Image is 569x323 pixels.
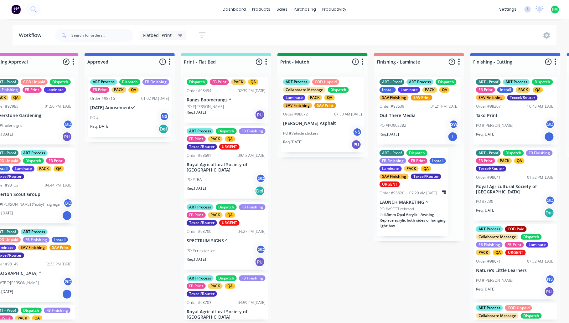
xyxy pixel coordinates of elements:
p: Req. [DATE] [187,110,206,115]
div: ART Process [187,128,214,134]
div: FB Print [408,158,427,164]
div: PACK [111,87,126,93]
div: FB Finishing [23,237,49,243]
div: ART Process [406,79,433,85]
div: 10:45 AM [DATE] [527,104,555,109]
div: FB Print [23,87,42,93]
div: Texcel/Router [187,220,217,226]
div: 07:29 AM [DATE] [409,190,437,196]
div: ART ProcessCOD UnpaidCollaborate MessageDispatchLaminatePACKQASAV FinishingSAV PrintOrder #986720... [281,77,365,152]
div: ART - ProofART ProcessDispatchFB PrintInstallPACKQASAV FinishingTexcel/RouterOrder #9820710:45 AM... [473,77,557,145]
div: PACK [497,158,512,164]
div: ART - ProofDispatchFB FinishingFB PrintInstallLaminatePACKQASAV FinishingTexcel/RouterURGENTOrder... [377,148,448,236]
div: FB Print [90,87,109,93]
div: Laminate [12,166,34,172]
div: Install [430,158,446,164]
div: I [62,211,72,221]
div: 09:13 AM [DATE] [238,153,266,158]
div: ART Process [90,79,117,85]
div: PACK [516,87,530,93]
div: FB Print [187,136,206,142]
div: ART - Proof [380,79,404,85]
div: FB Print [476,87,495,93]
div: Install [52,237,68,243]
div: GD [546,196,555,205]
div: ART Process [21,229,48,235]
div: PU [62,132,72,142]
div: ART ProcessCOD PaidCollaborate MessageDispatchFB FinishingFB PrintLaminatePACKQAURGENTOrder #9867... [473,224,557,300]
p: Req. [DATE] [476,208,495,213]
div: Del [255,186,265,196]
div: 01:02 PM [DATE] [141,96,169,101]
div: GD [63,120,73,129]
div: ART - Proof [380,150,404,156]
p: Req. [DATE] [187,257,206,262]
div: DispatchFB PrintPACKQAOrder #9849402:39 PM [DATE]Rangs Boomerangs ^PO #[PERSON_NAME]Req.[DATE]PU [184,77,268,123]
div: FB Finishing [476,242,503,248]
div: pW [449,120,458,129]
div: FB Print [187,212,206,218]
div: Dispatch [503,150,524,156]
p: [PERSON_NAME] Asphalt [283,121,362,126]
p: Req. [DATE] [90,124,110,129]
div: sales [273,5,291,14]
div: Order #98671 [476,259,501,264]
p: Req. [DATE] [476,131,495,137]
p: Royal Agricultural Society of [GEOGRAPHIC_DATA] [187,162,266,173]
div: Dispatch [21,308,42,313]
div: COD Unpaid [312,79,339,85]
p: PO # [90,115,99,120]
div: ART Process [187,275,214,281]
div: SAV Finishing [18,245,47,250]
div: GD [256,174,266,183]
div: NS [160,112,169,121]
img: Factory [11,5,21,14]
div: Dispatch [521,313,542,319]
div: Dispatch [532,79,553,85]
p: PO #PO002282 [380,123,406,128]
div: Laminate [526,242,548,248]
div: NS [353,127,362,137]
div: ART - Proof [476,150,501,156]
div: Dispatch [521,234,542,240]
p: SPECTRUM SIGNS ^ [187,238,266,244]
div: Order #98703 [187,300,211,305]
div: QA [533,87,543,93]
p: [DATE] Amusements^ [90,105,169,110]
div: PACK [37,166,51,172]
p: Out There Media [380,113,458,118]
div: Collaborate Message [476,234,519,240]
div: FB Print [210,79,229,85]
div: QA [439,87,450,93]
div: Order #98700 [187,229,211,234]
div: Dispatch [216,275,237,281]
div: PACK [208,212,223,218]
div: ART - ProofDispatchFB FinishingFB PrintPACKQATexcel/RouterOrder #9864101:32 PM [DATE]Royal Agricu... [473,148,557,221]
div: FB Finishing [239,204,266,210]
div: Dispatch [187,79,208,85]
div: ART ProcessDispatchFB FinishingFB PrintPACKQATexcel/RouterURGENTOrder #9869109:13 AM [DATE]Royal ... [184,126,268,199]
div: Dispatch [119,79,140,85]
div: purchasing [291,5,319,14]
div: COD Unpaid [21,79,48,85]
div: URGENT [219,220,240,226]
div: QA [11,95,21,100]
div: Laminate [380,166,402,172]
div: Order #98641 [476,175,501,180]
div: Del [158,124,168,134]
div: 12:33 PM [DATE] [45,261,73,267]
div: PU [351,140,361,150]
p: Req. [DATE] [380,131,399,137]
div: QA [421,166,431,172]
div: FB Finishing [526,150,553,156]
div: settings [496,5,520,14]
div: URGENT [380,182,400,187]
div: PU [255,257,265,267]
div: FB Print [46,158,65,164]
div: URGENT [219,144,240,150]
div: 07:32 AM [DATE] [527,259,555,264]
div: PACK [208,283,223,289]
div: PACK [308,95,322,100]
div: GD [63,198,73,208]
div: Install [380,87,396,93]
